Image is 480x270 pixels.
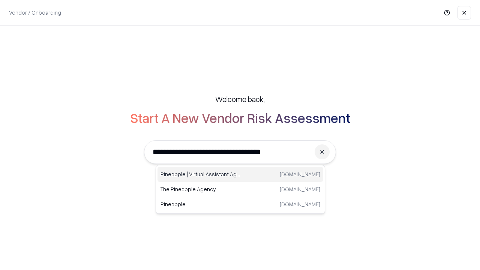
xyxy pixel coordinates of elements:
[280,185,320,193] p: [DOMAIN_NAME]
[156,165,325,214] div: Suggestions
[130,110,350,125] h2: Start A New Vendor Risk Assessment
[280,170,320,178] p: [DOMAIN_NAME]
[160,185,240,193] p: The Pineapple Agency
[280,200,320,208] p: [DOMAIN_NAME]
[215,94,265,104] h5: Welcome back,
[9,9,61,16] p: Vendor / Onboarding
[160,170,240,178] p: Pineapple | Virtual Assistant Agency
[160,200,240,208] p: Pineapple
